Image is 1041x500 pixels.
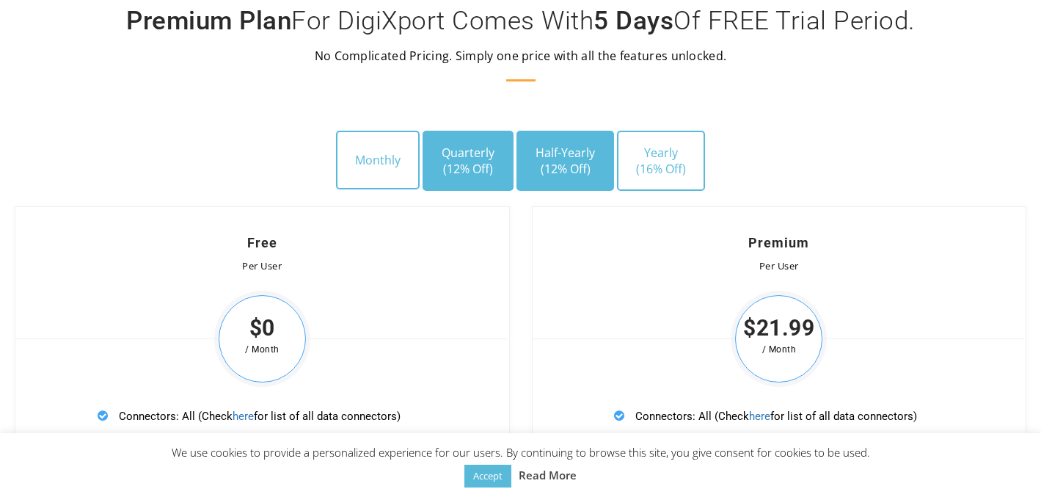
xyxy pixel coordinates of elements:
div: Per User [562,261,997,272]
div: Per User [45,261,480,272]
button: Quarterly(12% Off) [423,131,514,191]
span: / Month [731,341,827,358]
button: Monthly [336,131,420,189]
button: Half-Yearly(12% Off) [516,131,614,191]
b: 5 Days [593,6,673,36]
h4: Premium [562,236,997,250]
iframe: Chat Widget [968,430,1041,500]
b: Premium Plan [126,6,291,36]
h4: Free [45,236,480,250]
button: Yearly(16% Off) [617,131,705,191]
a: here [749,410,770,423]
span: $0 [214,319,310,337]
a: here [233,410,254,423]
span: We use cookies to provide a personalized experience for our users. By continuing to browse this s... [172,445,870,482]
p: Connectors: All (Check for list of all data connectors) [614,407,943,425]
span: (16% Off) [636,161,686,177]
a: Accept [464,465,511,488]
span: (12% Off) [442,161,494,177]
span: (12% Off) [536,161,595,177]
span: $21.99 [731,319,827,337]
a: Read More [519,466,577,484]
p: Connectors: All (Check for list of all data connectors) [98,407,427,425]
span: / Month [214,341,310,358]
